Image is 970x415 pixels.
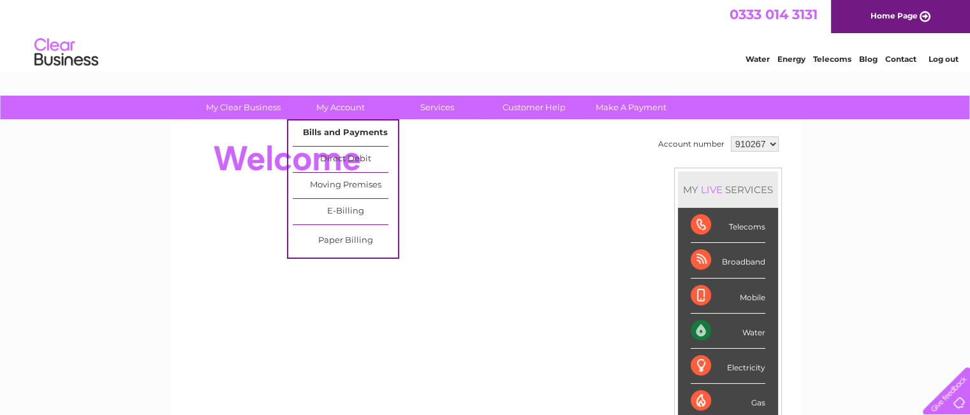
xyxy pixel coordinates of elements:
[184,7,787,62] div: Clear Business is a trading name of Verastar Limited (registered in [GEOGRAPHIC_DATA] No. 3667643...
[293,199,398,224] a: E-Billing
[698,184,725,196] div: LIVE
[691,349,765,384] div: Electricity
[578,96,684,119] a: Make A Payment
[691,243,765,278] div: Broadband
[34,33,99,72] img: logo.png
[293,147,398,172] a: Direct Debit
[678,171,778,208] div: MY SERVICES
[691,314,765,349] div: Water
[191,96,296,119] a: My Clear Business
[691,208,765,243] div: Telecoms
[385,96,490,119] a: Services
[481,96,587,119] a: Customer Help
[293,228,398,254] a: Paper Billing
[730,6,818,22] a: 0333 014 3131
[813,54,851,64] a: Telecoms
[655,133,728,155] td: Account number
[928,54,958,64] a: Log out
[293,120,398,146] a: Bills and Payments
[293,173,398,198] a: Moving Premises
[288,96,393,119] a: My Account
[777,54,805,64] a: Energy
[691,279,765,314] div: Mobile
[859,54,878,64] a: Blog
[885,54,916,64] a: Contact
[746,54,770,64] a: Water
